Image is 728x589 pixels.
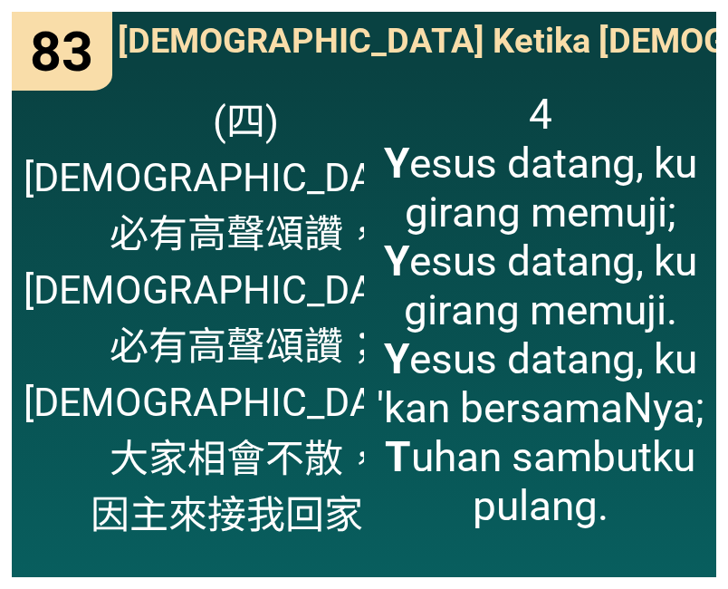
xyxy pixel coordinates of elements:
b: Y [384,334,409,383]
span: 83 [30,19,93,84]
b: T [385,432,411,481]
span: (四) [DEMOGRAPHIC_DATA]， 必有高聲頌讚， [DEMOGRAPHIC_DATA]， 必有高聲頌讚； [DEMOGRAPHIC_DATA]， 大家相會不散， 因主來接我回家。 [24,90,468,539]
span: 4 esus datang, ku girang memuji; esus datang, ku girang memuji. esus datang, ku 'kan bersamaNya; ... [376,90,704,530]
b: Y [384,139,409,188]
b: Y [384,237,409,285]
